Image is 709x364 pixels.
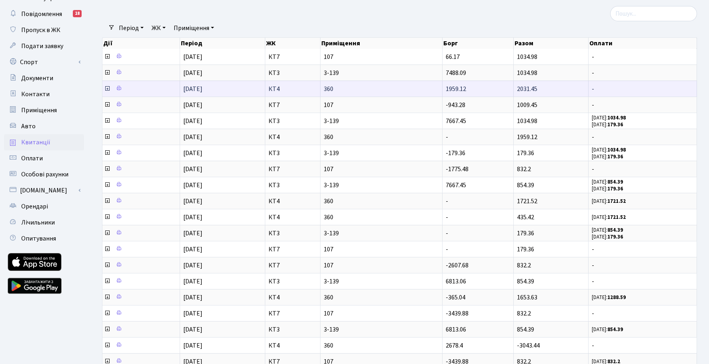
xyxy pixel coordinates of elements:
[592,54,693,60] span: -
[183,245,202,254] span: [DATE]
[446,149,465,158] span: -179.36
[607,185,623,192] b: 179.36
[268,102,316,108] span: КТ7
[183,101,202,109] span: [DATE]
[183,69,202,77] span: [DATE]
[4,6,84,22] a: Повідомлення18
[446,261,469,270] span: -2607.68
[446,133,448,142] span: -
[592,233,623,241] small: [DATE]:
[517,117,537,125] span: 1034.98
[446,293,465,302] span: -365.04
[592,166,693,172] span: -
[268,86,316,92] span: КТ4
[21,154,43,163] span: Оплати
[607,214,626,221] b: 1721.52
[517,213,534,222] span: 435.42
[324,246,439,253] span: 107
[324,86,439,92] span: 360
[517,149,534,158] span: 179.36
[446,277,466,286] span: 6813.06
[517,309,531,318] span: 832.2
[517,229,534,238] span: 179.36
[592,134,693,140] span: -
[183,165,202,174] span: [DATE]
[592,198,626,205] small: [DATE]:
[268,166,316,172] span: КТ7
[21,218,55,227] span: Лічильники
[607,114,626,121] b: 1034.98
[268,310,316,317] span: КТ7
[102,38,180,49] th: Дії
[268,262,316,269] span: КТ7
[4,38,84,54] a: Подати заявку
[446,85,466,93] span: 1959.12
[148,21,169,35] a: ЖК
[324,262,439,269] span: 107
[324,150,439,156] span: 3-139
[183,181,202,190] span: [DATE]
[517,325,534,334] span: 854.39
[320,38,443,49] th: Приміщення
[268,54,316,60] span: КТ7
[592,310,693,317] span: -
[324,118,439,124] span: 3-139
[446,213,448,222] span: -
[21,106,57,115] span: Приміщення
[268,326,316,333] span: КТ3
[592,114,626,121] small: [DATE]:
[324,70,439,76] span: 3-139
[446,229,448,238] span: -
[592,262,693,269] span: -
[324,278,439,285] span: 3-139
[21,234,56,243] span: Опитування
[592,214,626,221] small: [DATE]:
[517,341,540,350] span: -3043.44
[4,70,84,86] a: Документи
[592,246,693,253] span: -
[517,53,537,61] span: 1034.98
[4,86,84,102] a: Контакти
[517,245,534,254] span: 179.36
[607,153,623,160] b: 179.36
[180,38,266,49] th: Період
[607,326,623,333] b: 854.39
[324,294,439,301] span: 360
[170,21,217,35] a: Приміщення
[592,326,623,333] small: [DATE]:
[4,231,84,247] a: Опитування
[21,10,62,18] span: Повідомлення
[446,53,460,61] span: 66.17
[268,294,316,301] span: КТ4
[183,85,202,93] span: [DATE]
[607,146,626,154] b: 1034.98
[446,197,448,206] span: -
[183,53,202,61] span: [DATE]
[4,134,84,150] a: Квитанції
[324,326,439,333] span: 3-139
[517,181,534,190] span: 854.39
[268,230,316,237] span: КТ3
[268,198,316,204] span: КТ4
[446,117,466,125] span: 7667.45
[4,214,84,231] a: Лічильники
[324,134,439,140] span: 360
[21,26,60,34] span: Пропуск в ЖК
[592,121,623,128] small: [DATE]:
[324,230,439,237] span: 3-139
[268,342,316,349] span: КТ4
[21,74,53,83] span: Документи
[592,185,623,192] small: [DATE]:
[517,293,537,302] span: 1653.63
[517,69,537,77] span: 1034.98
[21,90,50,99] span: Контакти
[324,54,439,60] span: 107
[592,102,693,108] span: -
[517,277,534,286] span: 854.39
[592,294,626,301] small: [DATE]:
[324,182,439,188] span: 3-139
[21,122,36,131] span: Авто
[517,85,537,93] span: 2031.45
[324,198,439,204] span: 360
[268,246,316,253] span: КТ7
